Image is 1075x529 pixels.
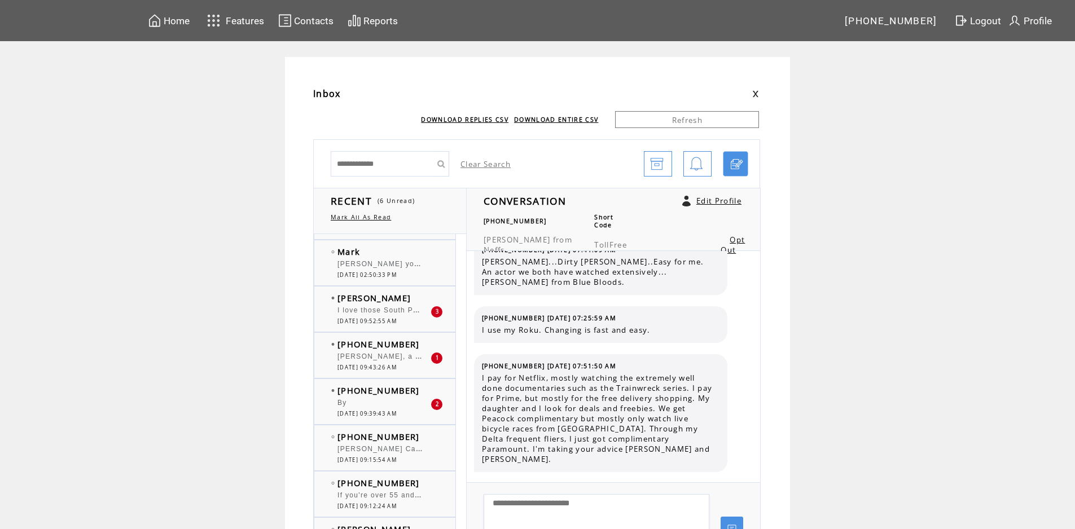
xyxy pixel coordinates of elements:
a: Logout [953,12,1006,29]
img: exit.svg [954,14,968,28]
a: Mark All As Read [331,213,391,221]
span: [DATE] 09:12:24 AM [337,502,397,510]
span: [PHONE_NUMBER] [DATE] 07:25:59 AM [482,314,616,322]
span: [PHONE_NUMBER] [337,338,420,350]
span: [DATE] 09:15:54 AM [337,456,397,464]
img: bulletFull.png [331,297,335,299]
span: [PERSON_NAME] from Neffs [484,235,572,255]
a: Click to edit user profile [682,196,691,206]
img: features.svg [204,11,223,30]
span: [DATE] 09:43:26 AM [337,364,397,371]
span: [PHONE_NUMBER] [DATE] 07:51:50 AM [482,362,616,370]
span: [PHONE_NUMBER] [337,477,420,488]
span: [PHONE_NUMBER] [337,385,420,396]
span: I pay for Netflix, mostly watching the extremely well done documentaries such as the Trainwreck s... [482,373,719,464]
img: bulletEmpty.png [331,435,335,438]
img: profile.svg [1008,14,1021,28]
span: [DATE] 09:39:43 AM [337,410,397,417]
span: Logout [970,15,1001,27]
span: [DATE] 09:52:55 AM [337,318,397,325]
span: TollFree [594,240,627,250]
span: [PERSON_NAME]...Dirty [PERSON_NAME]..Easy for me. An actor we both have watched extensively...[PE... [482,257,719,287]
span: [PERSON_NAME] [337,292,411,303]
span: (6 Unread) [378,197,415,205]
img: archive.png [650,152,664,177]
span: [PERSON_NAME] Canada Dry Birchbeer was the best [337,445,555,453]
span: [PERSON_NAME], a man who blocks anyone on social media who disagrees with him now wants to talk a... [337,350,892,361]
a: DOWNLOAD REPLIES CSV [421,116,508,124]
img: contacts.svg [278,14,292,28]
div: 3 [431,306,442,318]
span: [PERSON_NAME] you’re an IDIOT [337,257,464,268]
a: Click to start a chat with mobile number by SMS [723,151,748,177]
span: Short Code [594,213,613,229]
span: Home [164,15,190,27]
a: Contacts [277,12,335,29]
img: bulletEmpty.png [331,482,335,484]
span: Contacts [294,15,334,27]
a: Edit Profile [696,196,741,206]
a: Reports [346,12,400,29]
img: chart.svg [348,14,361,28]
a: Features [202,10,266,32]
img: bulletFull.png [331,389,335,392]
span: Mark [337,246,360,257]
a: Opt Out [721,235,745,255]
img: bulletFull.png [331,343,335,346]
span: I use my Roku. Changing is fast and easy. [482,325,719,335]
div: 1 [431,352,442,364]
span: By [337,399,347,407]
img: home.svg [148,14,161,28]
a: Profile [1006,12,1054,29]
div: 2 [431,399,442,410]
span: I love those South Park episodes! [337,303,463,315]
img: bulletEmpty.png [331,250,335,253]
span: Features [226,15,264,27]
a: Refresh [615,111,759,128]
a: Home [146,12,191,29]
span: RECENT [331,194,372,208]
span: [DATE] 02:50:33 PM [337,271,397,279]
span: [PHONE_NUMBER] [845,15,937,27]
span: If you're over 55 and have T-Mobile, you can get netflix free. [337,488,564,500]
input: Submit [432,151,449,177]
span: CONVERSATION [484,194,566,208]
span: [PHONE_NUMBER] [337,431,420,442]
span: [PHONE_NUMBER] [484,217,547,225]
a: Clear Search [460,159,511,169]
span: Inbox [313,87,341,100]
span: Reports [363,15,398,27]
span: Profile [1024,15,1052,27]
a: DOWNLOAD ENTIRE CSV [514,116,598,124]
img: bell.png [690,152,703,177]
